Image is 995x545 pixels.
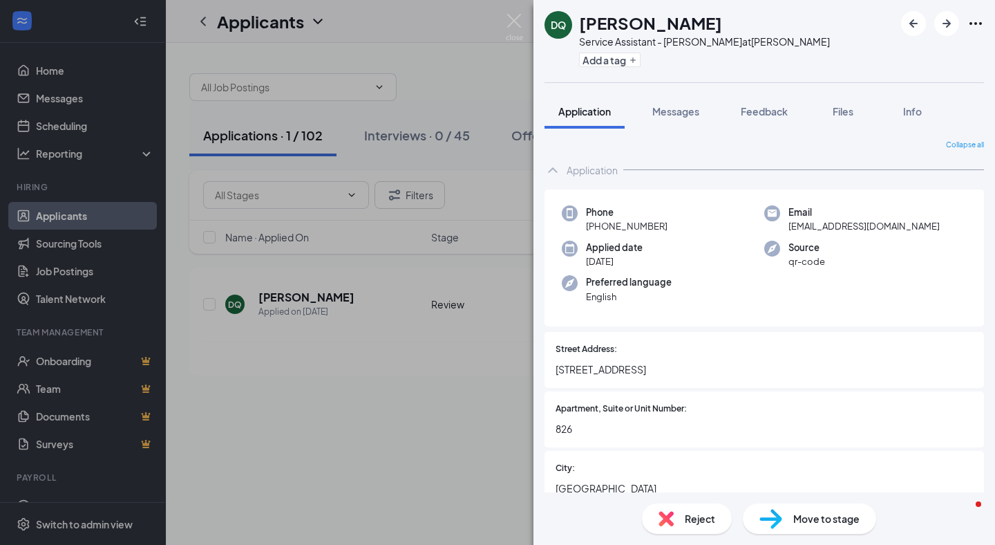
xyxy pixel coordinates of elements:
[903,105,922,118] span: Info
[901,11,926,36] button: ArrowLeftNew
[833,105,853,118] span: Files
[586,275,672,289] span: Preferred language
[948,498,981,531] iframe: Intercom live chat
[558,105,611,118] span: Application
[967,15,984,32] svg: Ellipses
[788,219,940,233] span: [EMAIL_ADDRESS][DOMAIN_NAME]
[905,15,922,32] svg: ArrowLeftNew
[586,219,667,233] span: [PHONE_NUMBER]
[556,403,687,416] span: Apartment, Suite or Unit Number:
[586,205,667,219] span: Phone
[556,362,973,377] span: [STREET_ADDRESS]
[586,255,643,268] span: [DATE]
[556,343,617,356] span: Street Address:
[567,163,618,177] div: Application
[652,105,699,118] span: Messages
[934,11,959,36] button: ArrowRight
[544,162,561,178] svg: ChevronUp
[586,241,643,255] span: Applied date
[685,511,715,526] span: Reject
[629,56,637,64] svg: Plus
[556,421,973,436] span: 826
[793,511,860,526] span: Move to stage
[551,18,566,32] div: DQ
[741,105,788,118] span: Feedback
[579,11,722,35] h1: [PERSON_NAME]
[788,205,940,219] span: Email
[556,481,973,496] span: [GEOGRAPHIC_DATA]
[579,53,641,67] button: PlusAdd a tag
[946,140,984,151] span: Collapse all
[788,255,825,268] span: qr-code
[556,462,575,475] span: City:
[579,35,830,48] div: Service Assistant - [PERSON_NAME] at [PERSON_NAME]
[788,241,825,255] span: Source
[938,15,955,32] svg: ArrowRight
[586,290,672,304] span: English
